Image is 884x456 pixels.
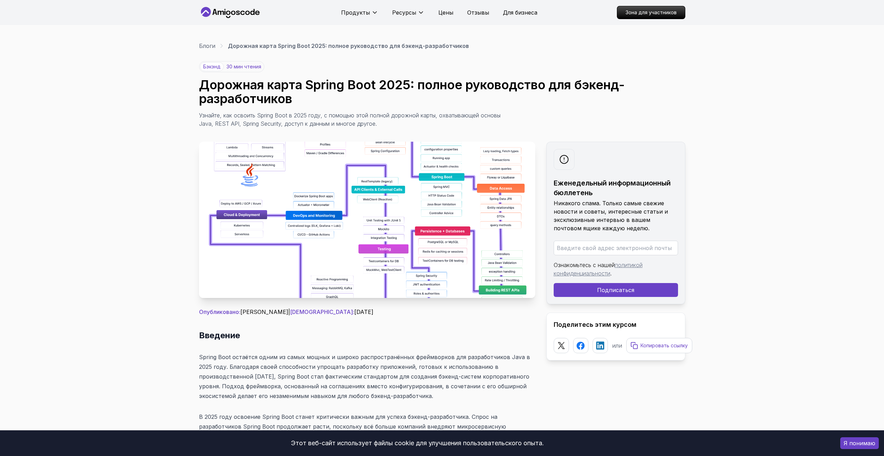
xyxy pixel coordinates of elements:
[354,308,373,315] font: [DATE]
[554,283,678,297] button: Подписаться
[554,200,668,232] font: Никакого спама. Только самые свежие новости и советы, интересные статьи и эксклюзивные интервью в...
[597,287,634,293] font: Подписаться
[554,179,671,197] font: Еженедельный информационный бюллетень
[291,439,544,447] font: Этот веб-сайт использует файлы cookie для улучшения пользовательского опыта.
[438,9,453,16] font: Цены
[199,330,240,340] font: Введение
[341,9,370,16] font: Продукты
[288,308,290,315] font: |
[467,9,489,16] font: Отзывы
[503,8,537,17] a: Для бизнеса
[240,308,288,315] font: [PERSON_NAME]
[626,9,677,15] font: Зона для участников
[290,308,354,315] font: [DEMOGRAPHIC_DATA]:
[199,308,240,315] font: Опубликовано:
[503,9,537,16] font: Для бизнеса
[199,77,625,106] font: Дорожная карта Spring Boot 2025: полное руководство для бэкенд-разработчиков
[840,437,879,449] button: Принимать куки
[617,6,685,19] a: Зона для участников
[228,42,469,49] font: Дорожная карта Spring Boot 2025: полное руководство для бэкенд-разработчиков
[199,42,215,50] a: Блоги
[199,142,535,298] img: Дорожная карта Spring Boot 2025: полное руководство для бэкенд-разработчиков (миниатюра)
[554,321,636,328] font: Поделитесь этим курсом
[626,338,692,353] button: Копировать ссылку
[438,8,453,17] a: Цены
[641,342,688,348] font: Копировать ссылку
[844,440,875,447] font: Я понимаю
[226,64,261,69] font: 30 мин чтения
[610,270,612,277] font: .
[341,8,378,22] button: Продукты
[392,8,424,22] button: Ресурсы
[554,241,678,255] input: Введите свой адрес электронной почты
[199,112,501,127] font: Узнайте, как освоить Spring Boot в 2025 году, с помощью этой полной дорожной карты, охватывающей ...
[554,262,615,268] font: Ознакомьтесь с нашей
[392,9,416,16] font: Ресурсы
[199,354,530,399] font: Spring Boot остаётся одним из самых мощных и широко распространённых фреймворков для разработчико...
[467,8,489,17] a: Отзывы
[199,42,215,49] font: Блоги
[203,64,221,69] font: бэкэнд
[612,342,622,349] font: или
